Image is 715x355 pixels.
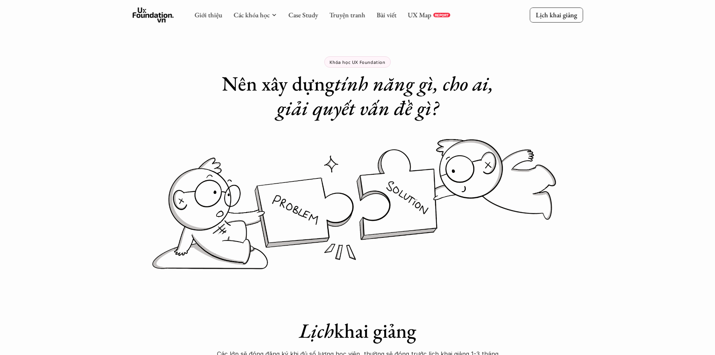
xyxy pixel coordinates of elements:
p: Lịch khai giảng [536,11,577,19]
a: Lịch khai giảng [530,8,583,22]
p: Khóa học UX Foundation [330,59,385,65]
a: Bài viết [376,11,396,19]
h1: khai giảng [208,319,508,343]
p: REPORT [435,13,449,17]
a: Truyện tranh [329,11,365,19]
a: Giới thiệu [194,11,222,19]
a: Case Study [288,11,318,19]
a: UX Map [408,11,431,19]
em: tính năng gì, cho ai, giải quyết vấn đề gì? [277,70,498,121]
a: Các khóa học [233,11,269,19]
h1: Nên xây dựng [208,71,508,120]
em: Lịch [299,317,334,344]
